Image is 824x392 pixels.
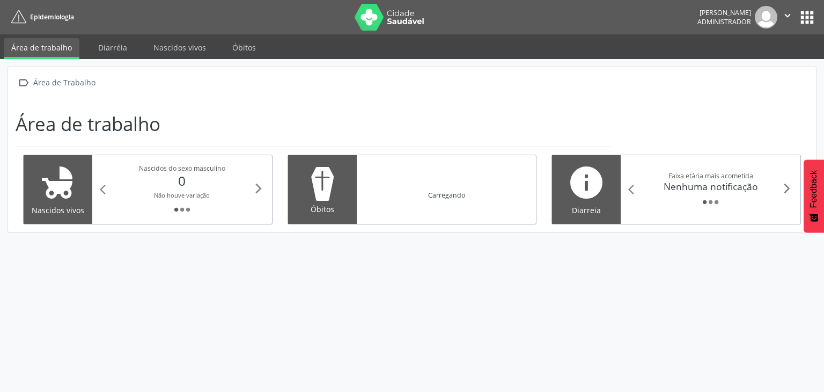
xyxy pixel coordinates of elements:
div: Carregando [428,191,465,200]
button: apps [798,8,816,27]
i: fiber_manual_record [713,199,719,205]
div: 0 [112,173,253,188]
a: Diarréia [91,38,135,57]
a: Epidemiologia [8,8,74,26]
a: Nascidos vivos [146,38,214,57]
div: Diarreia [560,205,613,216]
div: Nenhuma notificação [640,180,781,192]
i: fiber_manual_record [185,207,191,213]
div: Nascidos do sexo masculino [112,164,253,173]
i: arrow_back_ios [628,184,640,195]
h1: Área de trabalho [16,113,160,135]
i: arrow_forward_ios [781,183,793,194]
div: Área de Trabalho [31,75,97,90]
img: img [755,6,777,28]
div: Faixa etária mais acometida [640,171,781,180]
a: Área de trabalho [4,38,79,59]
a: Óbitos [225,38,263,57]
span: Epidemiologia [30,12,74,21]
span: Feedback [809,170,819,208]
i: fiber_manual_record [708,199,713,205]
i: fiber_manual_record [173,207,179,213]
i: fiber_manual_record [702,199,708,205]
span: Administrador [697,17,751,26]
button: Feedback - Mostrar pesquisa [804,159,824,233]
button:  [777,6,798,28]
div: Nascidos vivos [31,205,85,216]
i:  [16,75,31,90]
i:  [782,10,793,21]
i: fiber_manual_record [179,207,185,213]
i: info [567,163,606,202]
i: child_friendly [39,163,77,202]
a:  Área de Trabalho [16,75,97,90]
div: Óbitos [296,204,349,215]
i: arrow_back_ios [100,184,112,195]
i: arrow_forward_ios [253,183,264,194]
small: Não houve variação [154,191,210,199]
div: [PERSON_NAME] [697,8,751,17]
